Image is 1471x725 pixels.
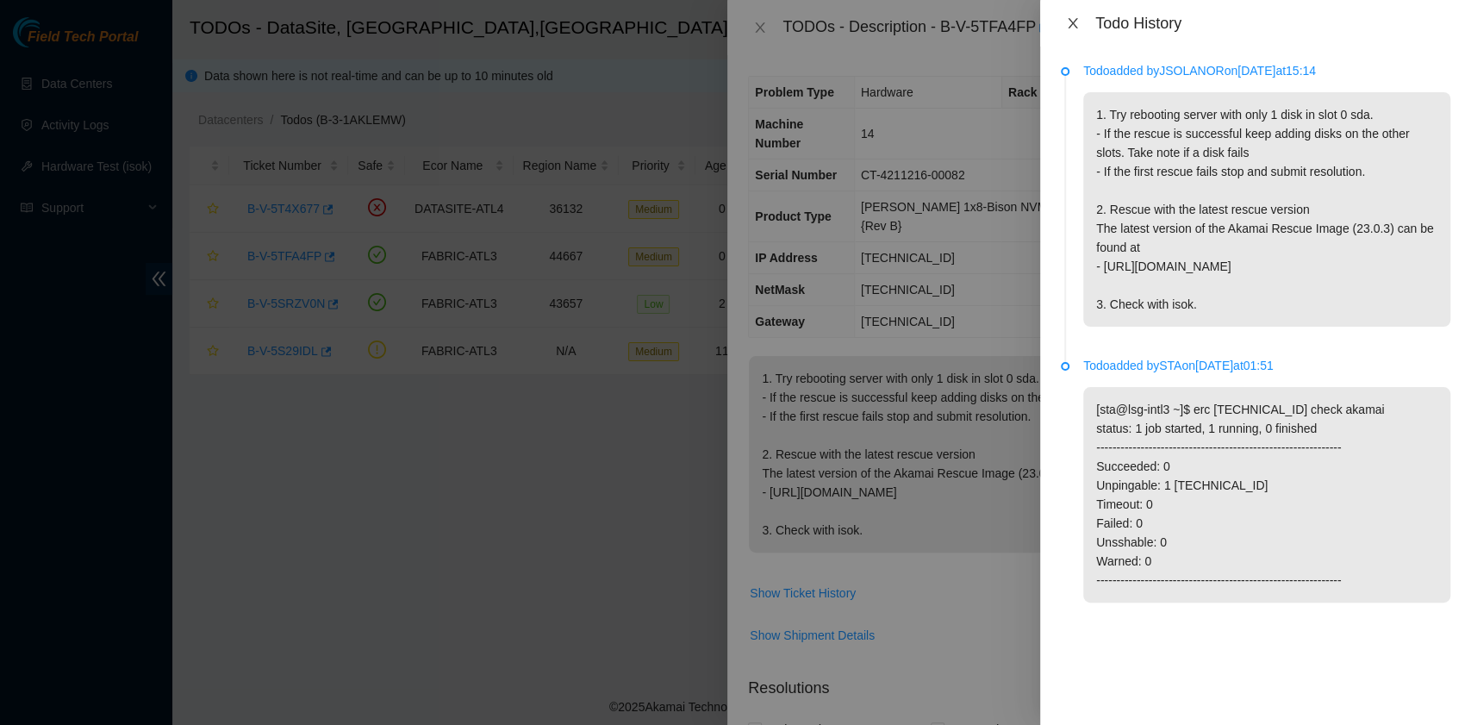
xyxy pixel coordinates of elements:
[1083,92,1450,327] p: 1. Try rebooting server with only 1 disk in slot 0 sda. - If the rescue is successful keep adding...
[1083,387,1450,603] p: [sta@lsg-intl3 ~]$ erc [TECHNICAL_ID] check akamai status: 1 job started, 1 running, 0 finished -...
[1083,61,1450,80] p: Todo added by JSOLANOR on [DATE] at 15:14
[1083,356,1450,375] p: Todo added by STA on [DATE] at 01:51
[1061,16,1085,32] button: Close
[1095,14,1450,33] div: Todo History
[1066,16,1080,30] span: close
